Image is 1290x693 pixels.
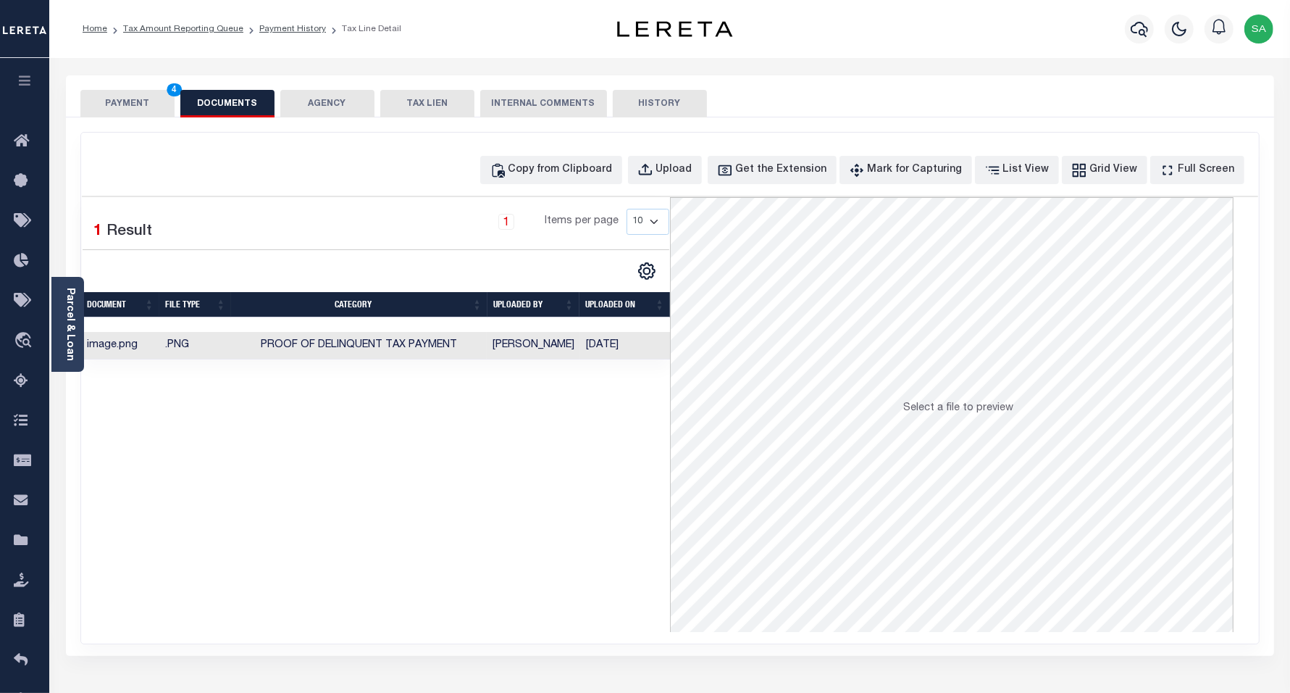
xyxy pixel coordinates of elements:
div: Grid View [1090,162,1138,178]
a: Parcel & Loan [64,288,75,361]
a: Payment History [259,25,326,33]
th: UPLOADED BY: activate to sort column ascending [487,292,579,318]
div: List View [1003,162,1050,178]
th: CATEGORY: activate to sort column ascending [231,292,487,318]
button: Mark for Capturing [839,156,972,184]
td: [PERSON_NAME] [487,332,580,360]
img: logo-dark.svg [617,21,733,37]
button: Upload [628,156,702,184]
div: Upload [656,162,692,178]
div: Get the Extension [736,162,827,178]
button: Grid View [1062,156,1147,184]
div: Copy from Clipboard [508,162,613,178]
img: svg+xml;base64,PHN2ZyB4bWxucz0iaHR0cDovL3d3dy53My5vcmcvMjAwMC9zdmciIHBvaW50ZXItZXZlbnRzPSJub25lIi... [1244,14,1273,43]
button: AGENCY [280,90,374,117]
button: Get the Extension [708,156,837,184]
button: DOCUMENTS [180,90,275,117]
a: 1 [498,214,514,230]
li: Tax Line Detail [326,22,401,36]
button: Copy from Clipboard [480,156,622,184]
th: FILE TYPE: activate to sort column ascending [159,292,231,318]
span: Items per page [545,214,619,230]
div: Full Screen [1178,162,1235,178]
button: HISTORY [613,90,707,117]
button: List View [975,156,1059,184]
label: Result [107,220,153,244]
div: Mark for Capturing [868,162,963,178]
td: image.png [82,332,160,360]
button: TAX LIEN [380,90,474,117]
span: 4 [167,83,182,96]
span: 1 [94,224,103,239]
a: Home [83,25,107,33]
span: Select a file to preview [903,403,1013,413]
th: Document: activate to sort column ascending [82,292,160,318]
td: [DATE] [580,332,671,360]
i: travel_explore [14,332,37,351]
button: Full Screen [1150,156,1244,184]
td: .PNG [159,332,231,360]
a: Tax Amount Reporting Queue [123,25,243,33]
button: PAYMENT [80,90,175,117]
span: Proof of Delinquent Tax Payment [261,340,457,350]
th: UPLOADED ON: activate to sort column ascending [579,292,670,318]
button: INTERNAL COMMENTS [480,90,607,117]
